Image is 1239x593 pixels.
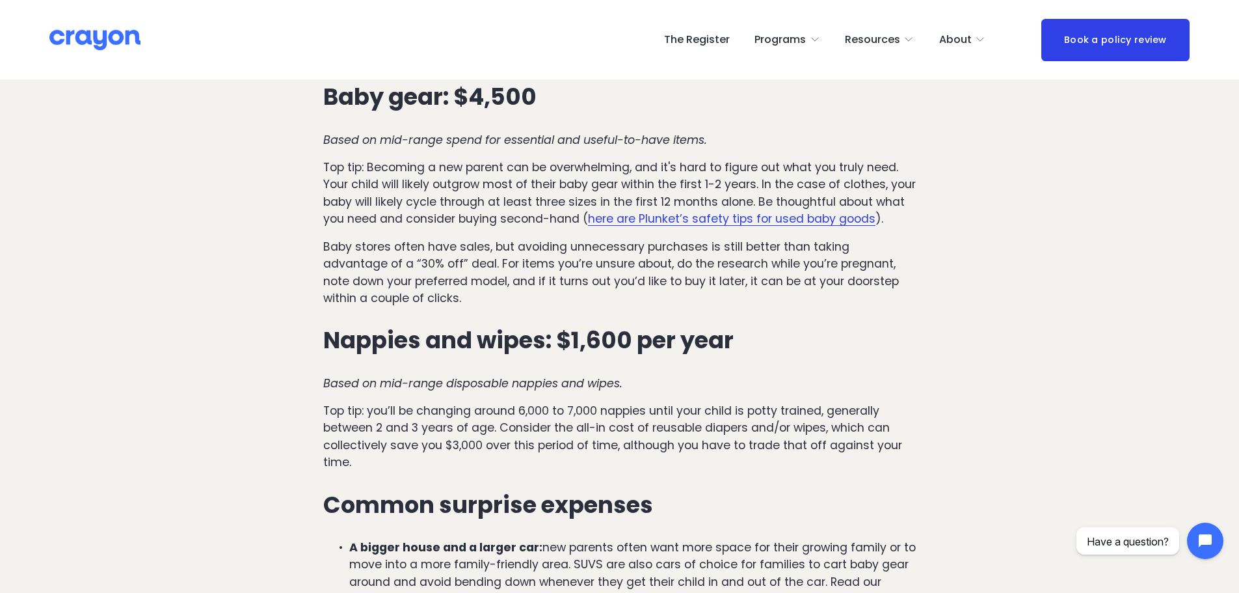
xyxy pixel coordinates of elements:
a: folder dropdown [939,29,986,50]
p: Top tip: you’ll be changing around 6,000 to 7,000 nappies until your child is potty trained, gene... [323,402,916,471]
a: The Register [664,29,730,50]
em: Based on mid-range spend for essential and useful-to-have items. [323,132,707,148]
a: folder dropdown [754,29,820,50]
p: Baby stores often have sales, but avoiding unnecessary purchases is still better than taking adva... [323,238,916,307]
h3: Nappies and wipes: $1,600 per year [323,327,916,353]
em: Based on mid-range disposable nappies and wipes. [323,376,622,391]
a: folder dropdown [845,29,914,50]
a: here are Plunket’s safety tips for used baby goods [588,211,875,227]
p: Top tip: Becoming a new parent can be overwhelming, and it's hard to figure out what you truly ne... [323,159,916,228]
strong: A bigger house and a larger car: [349,540,542,555]
a: Book a policy review [1041,19,1190,61]
span: Resources [845,31,900,49]
span: Programs [754,31,806,49]
h3: Baby gear: $4,500 [323,84,916,110]
img: Crayon [49,29,140,51]
span: About [939,31,972,49]
h3: Common surprise expenses [323,492,916,518]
